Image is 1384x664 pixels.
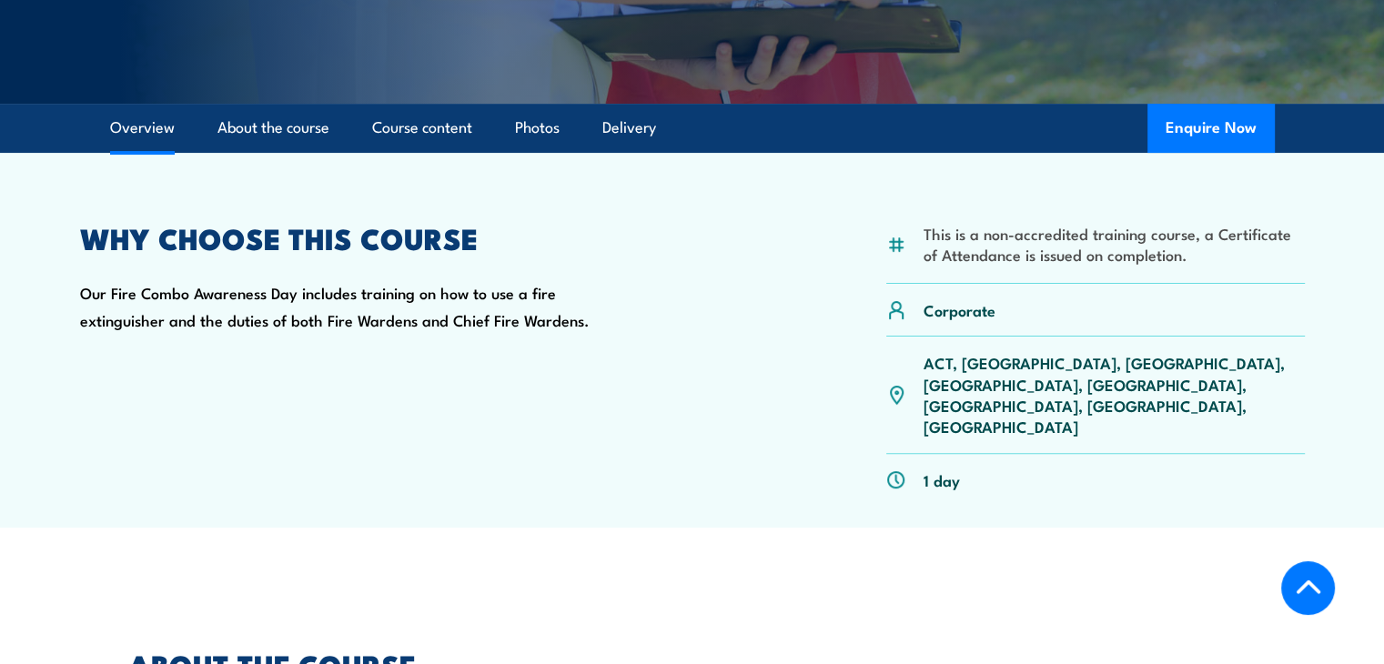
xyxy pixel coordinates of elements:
[80,225,611,250] h2: WHY CHOOSE THIS COURSE
[924,469,960,490] p: 1 day
[602,104,656,152] a: Delivery
[372,104,472,152] a: Course content
[217,104,329,152] a: About the course
[80,225,611,506] div: Our Fire Combo Awareness Day includes training on how to use a fire extinguisher and the duties o...
[515,104,560,152] a: Photos
[924,299,995,320] p: Corporate
[924,223,1305,266] li: This is a non-accredited training course, a Certificate of Attendance is issued on completion.
[924,352,1305,438] p: ACT, [GEOGRAPHIC_DATA], [GEOGRAPHIC_DATA], [GEOGRAPHIC_DATA], [GEOGRAPHIC_DATA], [GEOGRAPHIC_DATA...
[110,104,175,152] a: Overview
[1147,104,1275,153] button: Enquire Now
